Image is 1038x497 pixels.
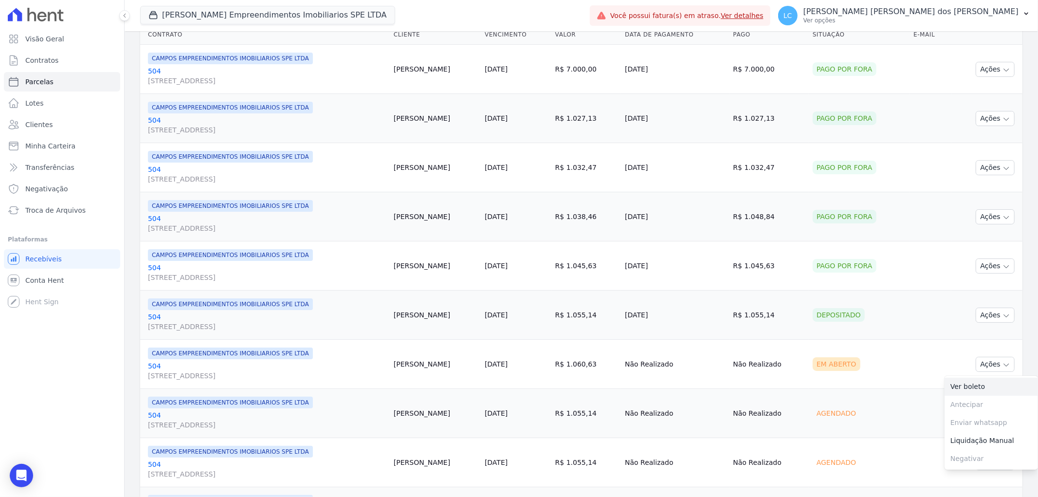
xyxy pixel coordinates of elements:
[783,12,792,19] span: LC
[813,210,876,223] div: Pago por fora
[721,12,764,19] a: Ver detalhes
[976,160,1015,175] button: Ações
[390,143,481,192] td: [PERSON_NAME]
[976,62,1015,77] button: Ações
[148,53,313,64] span: CAMPOS EMPREENDIMENTOS IMOBILIARIOS SPE LTDA
[803,17,1019,24] p: Ver opções
[25,120,53,129] span: Clientes
[25,141,75,151] span: Minha Carteira
[390,241,481,291] td: [PERSON_NAME]
[148,469,386,479] span: [STREET_ADDRESS]
[148,214,386,233] a: 504[STREET_ADDRESS]
[148,298,313,310] span: CAMPOS EMPREENDIMENTOS IMOBILIARIOS SPE LTDA
[551,291,621,340] td: R$ 1.055,14
[148,115,386,135] a: 504[STREET_ADDRESS]
[4,72,120,92] a: Parcelas
[976,308,1015,323] button: Ações
[729,291,809,340] td: R$ 1.055,14
[4,158,120,177] a: Transferências
[390,389,481,438] td: [PERSON_NAME]
[148,397,313,408] span: CAMPOS EMPREENDIMENTOS IMOBILIARIOS SPE LTDA
[945,432,1038,450] a: Liquidação Manual
[390,192,481,241] td: [PERSON_NAME]
[148,361,386,381] a: 504[STREET_ADDRESS]
[809,25,910,45] th: Situação
[813,161,876,174] div: Pago por fora
[25,98,44,108] span: Lotes
[813,259,876,273] div: Pago por fora
[729,94,809,143] td: R$ 1.027,13
[621,291,729,340] td: [DATE]
[390,25,481,45] th: Cliente
[729,438,809,487] td: Não Realizado
[485,213,508,221] a: [DATE]
[148,223,386,233] span: [STREET_ADDRESS]
[551,192,621,241] td: R$ 1.038,46
[910,25,951,45] th: E-mail
[390,438,481,487] td: [PERSON_NAME]
[390,45,481,94] td: [PERSON_NAME]
[25,276,64,285] span: Conta Hent
[803,7,1019,17] p: [PERSON_NAME] [PERSON_NAME] dos [PERSON_NAME]
[4,93,120,113] a: Lotes
[945,396,1038,414] span: Antecipar
[25,77,54,87] span: Parcelas
[390,340,481,389] td: [PERSON_NAME]
[25,55,58,65] span: Contratos
[729,340,809,389] td: Não Realizado
[25,205,86,215] span: Troca de Arquivos
[4,51,120,70] a: Contratos
[610,11,764,21] span: Você possui fatura(s) em atraso.
[148,200,313,212] span: CAMPOS EMPREENDIMENTOS IMOBILIARIOS SPE LTDA
[148,249,313,261] span: CAMPOS EMPREENDIMENTOS IMOBILIARIOS SPE LTDA
[945,414,1038,432] span: Enviar whatsapp
[976,258,1015,274] button: Ações
[4,201,120,220] a: Troca de Arquivos
[148,125,386,135] span: [STREET_ADDRESS]
[813,111,876,125] div: Pago por fora
[148,371,386,381] span: [STREET_ADDRESS]
[485,459,508,466] a: [DATE]
[485,311,508,319] a: [DATE]
[485,114,508,122] a: [DATE]
[813,406,860,420] div: Agendado
[4,136,120,156] a: Minha Carteira
[945,378,1038,396] a: Ver boleto
[4,179,120,199] a: Negativação
[621,389,729,438] td: Não Realizado
[148,263,386,282] a: 504[STREET_ADDRESS]
[148,446,313,458] span: CAMPOS EMPREENDIMENTOS IMOBILIARIOS SPE LTDA
[976,111,1015,126] button: Ações
[148,151,313,163] span: CAMPOS EMPREENDIMENTOS IMOBILIARIOS SPE LTDA
[621,241,729,291] td: [DATE]
[729,25,809,45] th: Pago
[25,254,62,264] span: Recebíveis
[621,143,729,192] td: [DATE]
[621,94,729,143] td: [DATE]
[485,164,508,171] a: [DATE]
[621,45,729,94] td: [DATE]
[551,241,621,291] td: R$ 1.045,63
[551,25,621,45] th: Valor
[140,25,390,45] th: Contrato
[25,163,74,172] span: Transferências
[813,456,860,469] div: Agendado
[148,420,386,430] span: [STREET_ADDRESS]
[148,76,386,86] span: [STREET_ADDRESS]
[621,438,729,487] td: Não Realizado
[390,291,481,340] td: [PERSON_NAME]
[485,409,508,417] a: [DATE]
[4,29,120,49] a: Visão Geral
[551,143,621,192] td: R$ 1.032,47
[551,389,621,438] td: R$ 1.055,14
[485,360,508,368] a: [DATE]
[148,102,313,113] span: CAMPOS EMPREENDIMENTOS IMOBILIARIOS SPE LTDA
[4,271,120,290] a: Conta Hent
[148,312,386,331] a: 504[STREET_ADDRESS]
[485,65,508,73] a: [DATE]
[813,308,865,322] div: Depositado
[729,192,809,241] td: R$ 1.048,84
[25,34,64,44] span: Visão Geral
[813,62,876,76] div: Pago por fora
[621,340,729,389] td: Não Realizado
